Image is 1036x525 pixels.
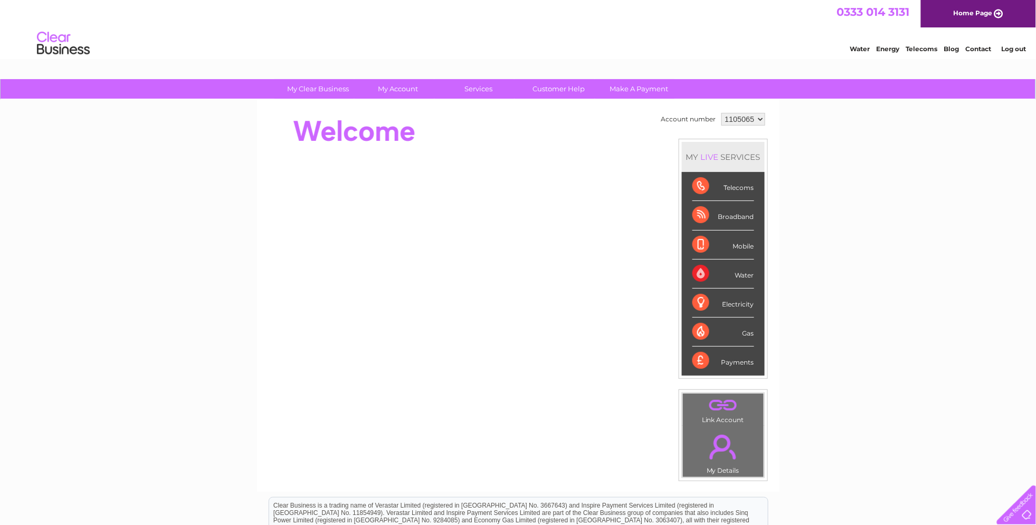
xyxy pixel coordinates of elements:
a: Water [850,45,870,53]
a: Telecoms [906,45,938,53]
a: Customer Help [515,79,602,99]
a: Log out [1001,45,1026,53]
a: 0333 014 3131 [837,5,910,18]
div: Water [692,260,754,289]
div: Electricity [692,289,754,318]
td: My Details [682,426,764,478]
a: . [686,428,761,465]
div: LIVE [699,152,721,162]
a: Services [435,79,522,99]
a: Contact [966,45,992,53]
td: Account number [659,110,719,128]
td: Link Account [682,393,764,426]
div: Mobile [692,231,754,260]
a: Blog [944,45,959,53]
img: logo.png [36,27,90,60]
a: Make A Payment [595,79,682,99]
div: Payments [692,347,754,375]
a: My Clear Business [274,79,362,99]
a: Energy [877,45,900,53]
div: Broadband [692,201,754,230]
div: MY SERVICES [682,142,765,172]
div: Telecoms [692,172,754,201]
div: Clear Business is a trading name of Verastar Limited (registered in [GEOGRAPHIC_DATA] No. 3667643... [269,6,768,51]
div: Gas [692,318,754,347]
a: My Account [355,79,442,99]
a: . [686,396,761,415]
